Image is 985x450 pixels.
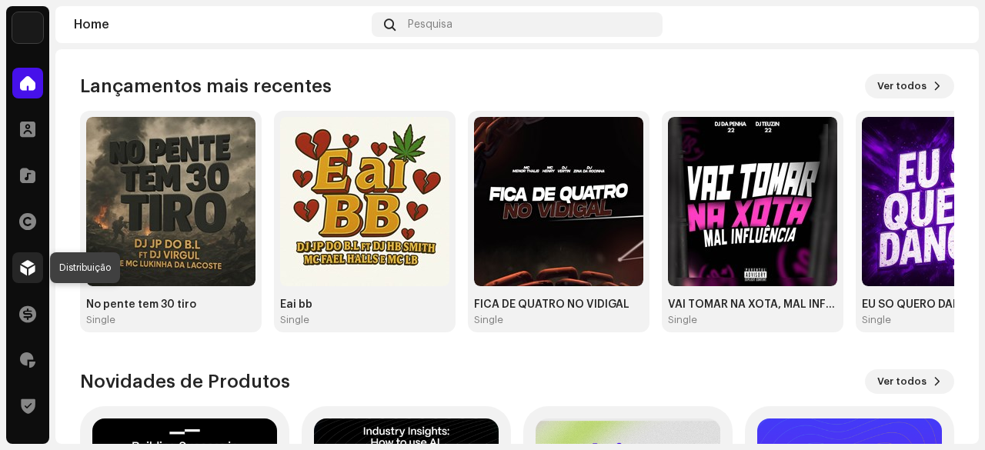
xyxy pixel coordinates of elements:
[865,74,954,98] button: Ver todos
[668,298,837,311] div: VAI TOMAR NA XOTA, MAL INFLUÊNCIA
[877,366,927,397] span: Ver todos
[668,314,697,326] div: Single
[80,74,332,98] h3: Lançamentos mais recentes
[280,117,449,286] img: cecd739f-05c0-485c-9bb2-67912ad9e490
[474,117,643,286] img: 15607ae4-f33e-41a4-9e44-c605d81aa738
[80,369,290,394] h3: Novidades de Produtos
[877,71,927,102] span: Ver todos
[862,314,891,326] div: Single
[865,369,954,394] button: Ver todos
[474,314,503,326] div: Single
[280,314,309,326] div: Single
[936,12,960,37] img: 7b092bcd-1f7b-44aa-9736-f4bc5021b2f1
[280,298,449,311] div: Eai bb
[74,18,366,31] div: Home
[12,12,43,43] img: 71bf27a5-dd94-4d93-852c-61362381b7db
[408,18,452,31] span: Pesquisa
[668,117,837,286] img: 3bbfe2fe-ec3f-4b75-b9c7-bcc671eeb38e
[86,298,255,311] div: No pente tem 30 tiro
[474,298,643,311] div: FICA DE QUATRO NO VIDIGAL
[86,314,115,326] div: Single
[86,117,255,286] img: b45b8bfe-f664-4b51-8337-717f71b05b30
